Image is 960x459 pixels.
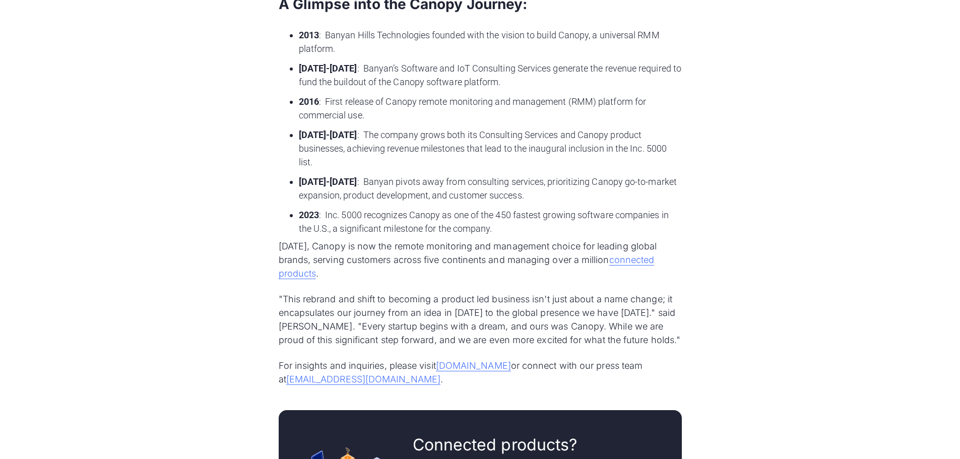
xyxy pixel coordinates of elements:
p: [DATE], Canopy is now the remote monitoring and management choice for leading global brands, serv... [279,239,682,280]
strong: 2013 [299,30,319,40]
li: ‍ : Banyan pivots away from consulting services, prioritizing Canopy go-to-market expansion, prod... [299,175,682,202]
p: "This rebrand and shift to becoming a product led business isn't just about a name change; it enc... [279,292,682,347]
p: For insights and inquiries, please visit or connect with our press team at . [279,359,682,386]
li: ‍ : The company grows both its Consulting Services and Canopy product businesses, achieving reven... [299,128,682,169]
strong: [DATE]-[DATE] [299,176,357,187]
h2: Connected products? [413,434,658,455]
li: ‍ : First release of Canopy remote monitoring and management (RMM) platform for commercial use. [299,95,682,122]
li: ‍ : Banyan’s Software and IoT Consulting Services generate the revenue required to fund the build... [299,61,682,89]
a: [EMAIL_ADDRESS][DOMAIN_NAME] [286,374,440,385]
a: [DOMAIN_NAME] [436,360,511,371]
strong: 2023 [299,210,319,220]
strong: 2016 [299,96,319,107]
strong: [DATE]-[DATE] [299,129,357,140]
strong: [DATE]-[DATE] [299,63,357,74]
li: ‍ : Inc. 5000 recognizes Canopy as one of the 450 fastest growing software companies in the U.S.,... [299,208,682,235]
li: ‍ : Banyan Hills Technologies founded with the vision to build Canopy, a universal RMM platform. [299,28,682,55]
